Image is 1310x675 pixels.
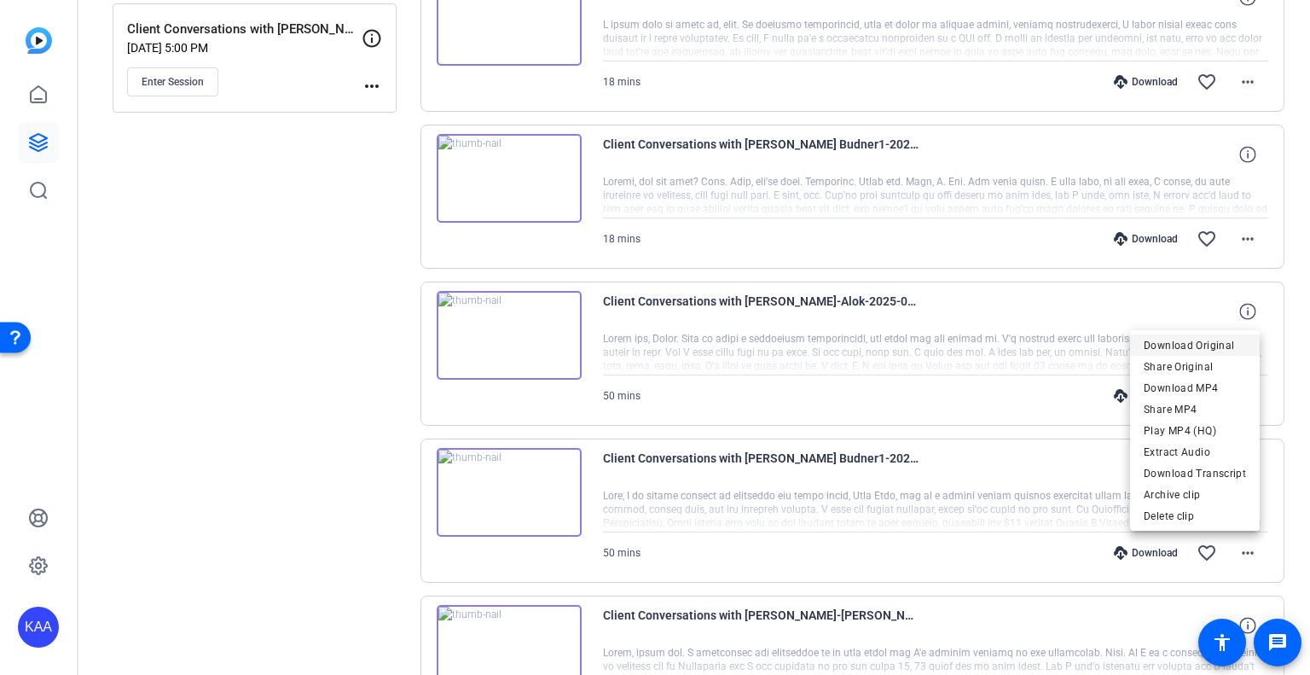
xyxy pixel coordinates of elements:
[1144,377,1246,398] span: Download MP4
[1144,441,1246,462] span: Extract Audio
[1144,463,1246,483] span: Download Transcript
[1144,356,1246,376] span: Share Original
[1144,420,1246,440] span: Play MP4 (HQ)
[1144,484,1246,504] span: Archive clip
[1144,505,1246,526] span: Delete clip
[1144,335,1246,355] span: Download Original
[1144,399,1246,419] span: Share MP4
